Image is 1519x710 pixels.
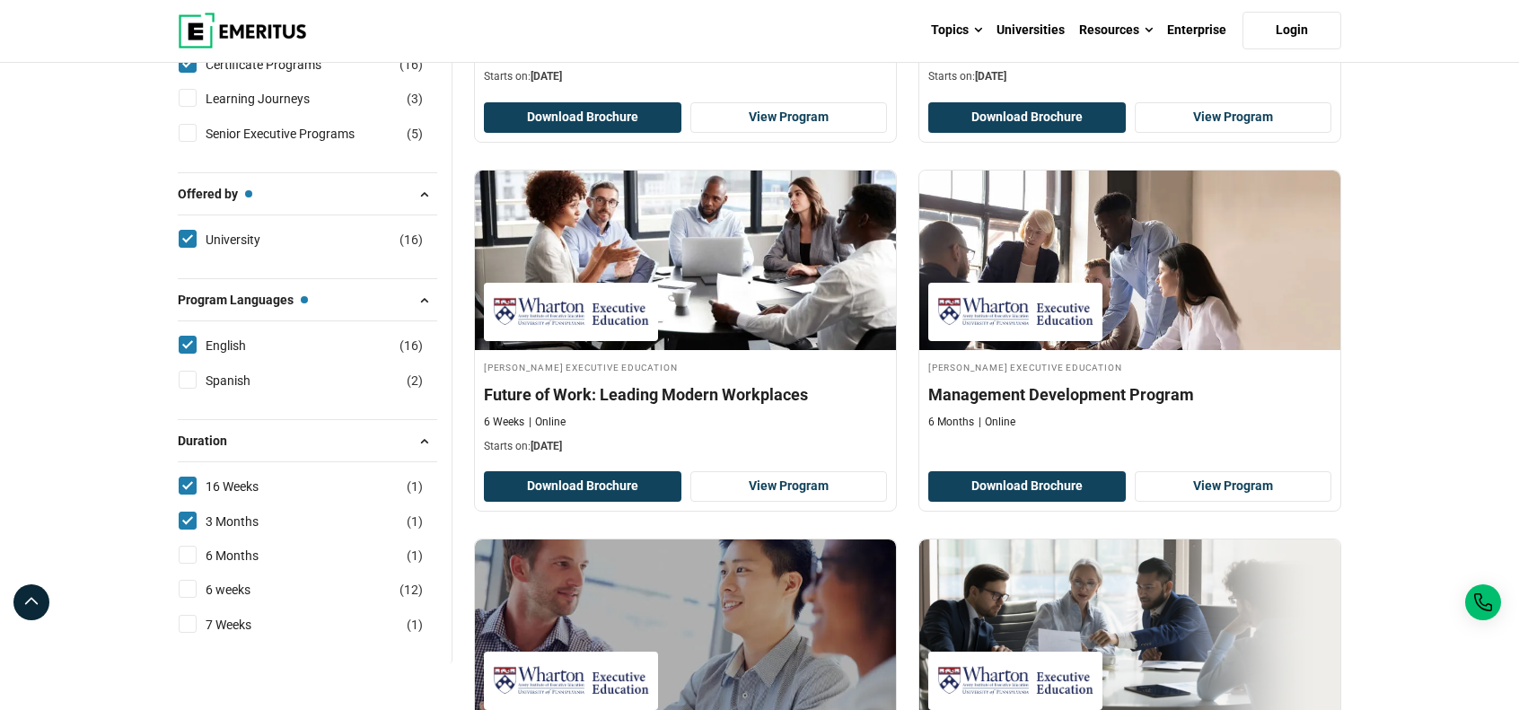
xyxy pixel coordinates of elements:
[475,171,896,350] img: Future of Work: Leading Modern Workplaces | Online Leadership Course
[206,512,294,531] a: 3 Months
[407,124,423,144] span: ( )
[484,415,524,430] p: 6 Weeks
[979,415,1015,430] p: Online
[407,89,423,109] span: ( )
[206,546,294,565] a: 6 Months
[928,69,1331,84] p: Starts on:
[178,290,308,310] span: Program Languages
[178,431,241,451] span: Duration
[400,580,423,600] span: ( )
[531,440,562,452] span: [DATE]
[975,70,1006,83] span: [DATE]
[206,615,287,635] a: 7 Weeks
[206,336,282,355] a: English
[411,514,418,529] span: 1
[1135,102,1332,133] a: View Program
[928,415,974,430] p: 6 Months
[178,180,437,207] button: Offered by
[928,383,1331,406] h4: Management Development Program
[484,102,681,133] button: Download Brochure
[407,546,423,565] span: ( )
[690,471,888,502] a: View Program
[1242,12,1341,49] a: Login
[1135,471,1332,502] a: View Program
[919,171,1340,439] a: Leadership Course by Wharton Executive Education - Wharton Executive Education [PERSON_NAME] Exec...
[407,512,423,531] span: ( )
[928,102,1126,133] button: Download Brochure
[484,383,887,406] h4: Future of Work: Leading Modern Workplaces
[206,230,296,250] a: University
[937,661,1093,701] img: Wharton Executive Education
[411,92,418,106] span: 3
[919,171,1340,350] img: Management Development Program | Online Leadership Course
[475,171,896,463] a: Leadership Course by Wharton Executive Education - October 9, 2025 Wharton Executive Education [P...
[928,359,1331,374] h4: [PERSON_NAME] Executive Education
[690,102,888,133] a: View Program
[484,439,887,454] p: Starts on:
[407,477,423,496] span: ( )
[206,477,294,496] a: 16 Weeks
[411,373,418,388] span: 2
[937,292,1093,332] img: Wharton Executive Education
[493,661,649,701] img: Wharton Executive Education
[206,580,286,600] a: 6 weeks
[928,471,1126,502] button: Download Brochure
[404,338,418,353] span: 16
[493,292,649,332] img: Wharton Executive Education
[404,583,418,597] span: 12
[529,415,566,430] p: Online
[404,57,418,72] span: 16
[411,127,418,141] span: 5
[411,618,418,632] span: 1
[178,184,252,204] span: Offered by
[400,55,423,75] span: ( )
[400,336,423,355] span: ( )
[206,124,391,144] a: Senior Executive Programs
[484,69,887,84] p: Starts on:
[404,232,418,247] span: 16
[206,371,286,390] a: Spanish
[178,427,437,454] button: Duration
[484,471,681,502] button: Download Brochure
[531,70,562,83] span: [DATE]
[407,615,423,635] span: ( )
[407,371,423,390] span: ( )
[178,286,437,313] button: Program Languages
[206,89,346,109] a: Learning Journeys
[411,548,418,563] span: 1
[484,359,887,374] h4: [PERSON_NAME] Executive Education
[411,479,418,494] span: 1
[400,230,423,250] span: ( )
[206,55,357,75] a: Certificate Programs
